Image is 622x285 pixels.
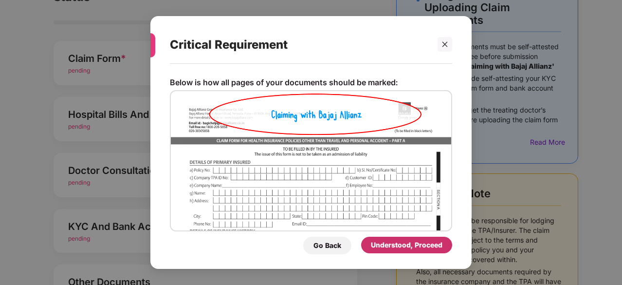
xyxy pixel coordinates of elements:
span: close [441,41,448,48]
div: Understood, Proceed [371,240,442,250]
div: Go Back [313,240,341,251]
p: Below is how all pages of your documents should be marked: [170,77,398,88]
div: Critical Requirement [170,26,429,64]
img: bajajAllianz.png [170,90,452,231]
